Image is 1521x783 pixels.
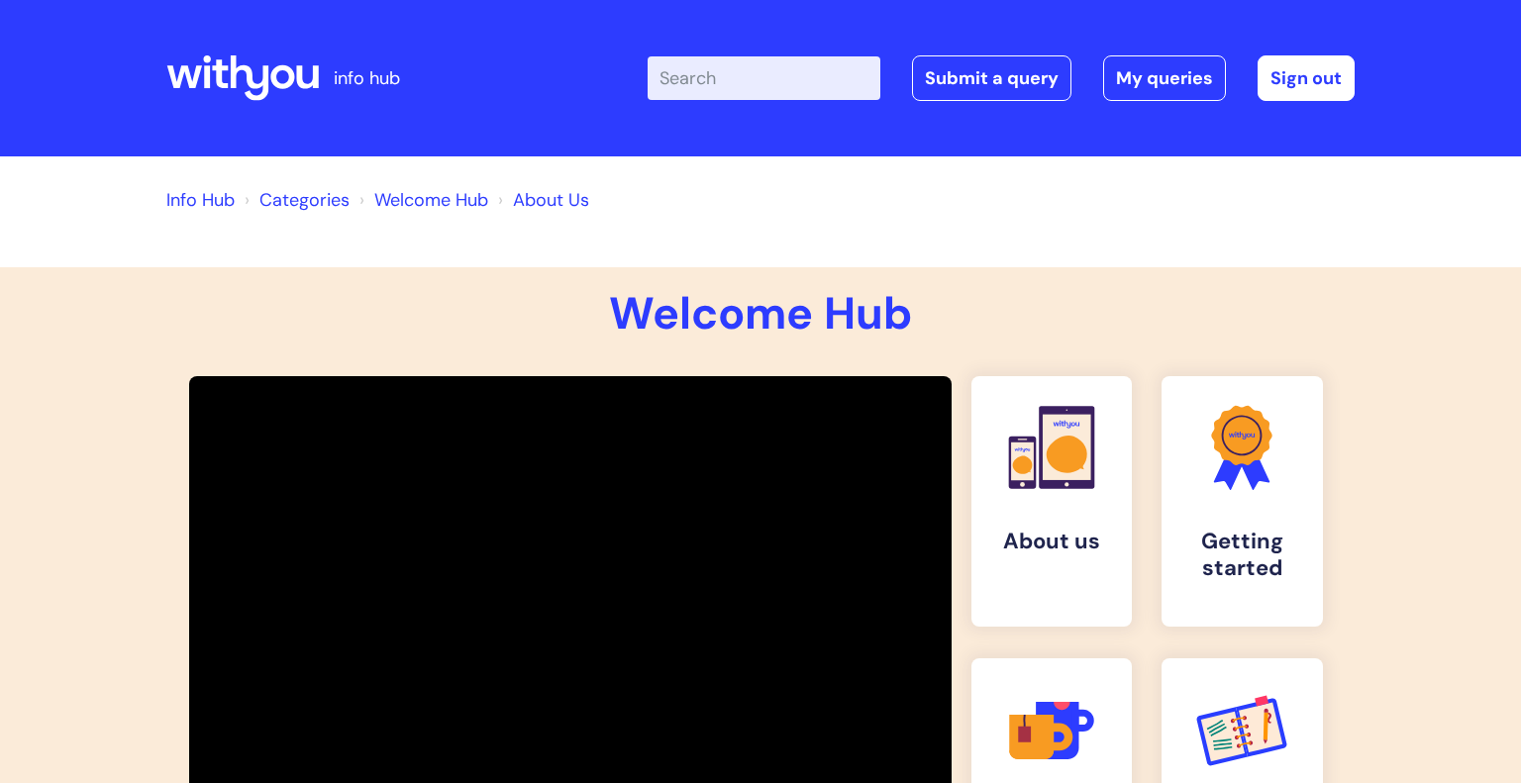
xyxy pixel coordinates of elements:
[166,188,235,212] a: Info Hub
[513,188,589,212] a: About Us
[1162,376,1323,627] a: Getting started
[648,55,1355,101] div: | -
[1258,55,1355,101] a: Sign out
[648,56,880,100] input: Search
[240,184,350,216] li: Solution home
[987,529,1117,554] h4: About us
[493,184,589,216] li: About Us
[1177,529,1307,581] h4: Getting started
[1103,55,1226,101] a: My queries
[334,62,400,94] p: info hub
[259,188,350,212] a: Categories
[912,55,1071,101] a: Submit a query
[374,188,488,212] a: Welcome Hub
[166,287,1355,341] h1: Welcome Hub
[355,184,488,216] li: Welcome Hub
[971,376,1133,627] a: About us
